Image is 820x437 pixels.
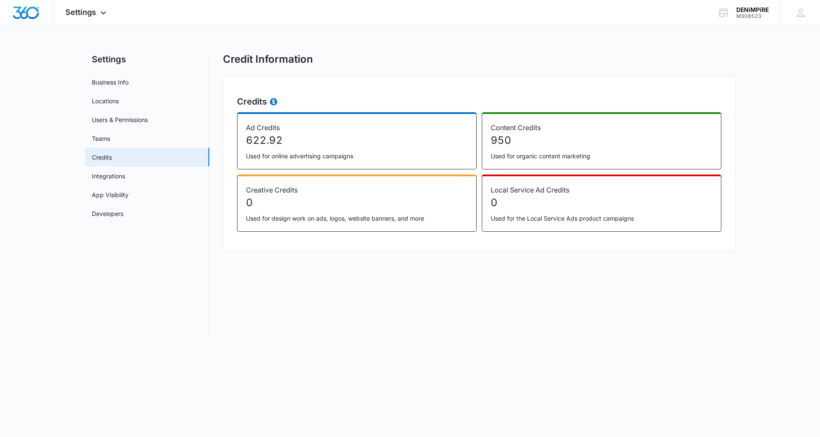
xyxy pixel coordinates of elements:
[491,185,712,195] p: Local Service Ad Credits
[92,172,125,181] a: Integrations
[246,151,468,160] p: Used for online advertising campaigns
[92,134,110,143] a: Teams
[237,95,721,108] h2: Credits
[85,53,209,66] h2: Settings
[491,195,712,210] p: 0
[491,214,712,223] p: Used for the Local Service Ads product campaigns
[246,195,468,210] p: 0
[736,13,769,19] div: account id
[92,78,129,87] a: Business Info
[736,6,769,13] div: account name
[246,133,468,148] p: 622.92
[246,185,468,195] p: Creative Credits
[246,214,468,223] p: Used for design work on ads, logos, website banners, and more
[92,209,123,218] a: Developers
[92,115,148,124] a: Users & Permissions
[246,122,468,133] p: Ad Credits
[491,133,712,148] p: 950
[223,53,313,66] h1: Credit Information
[92,153,112,162] a: Credits
[491,151,712,160] p: Used for organic content marketing
[92,96,119,105] a: Locations
[65,8,96,17] span: Settings
[92,190,129,199] a: App Visibility
[491,122,712,133] p: Content Credits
